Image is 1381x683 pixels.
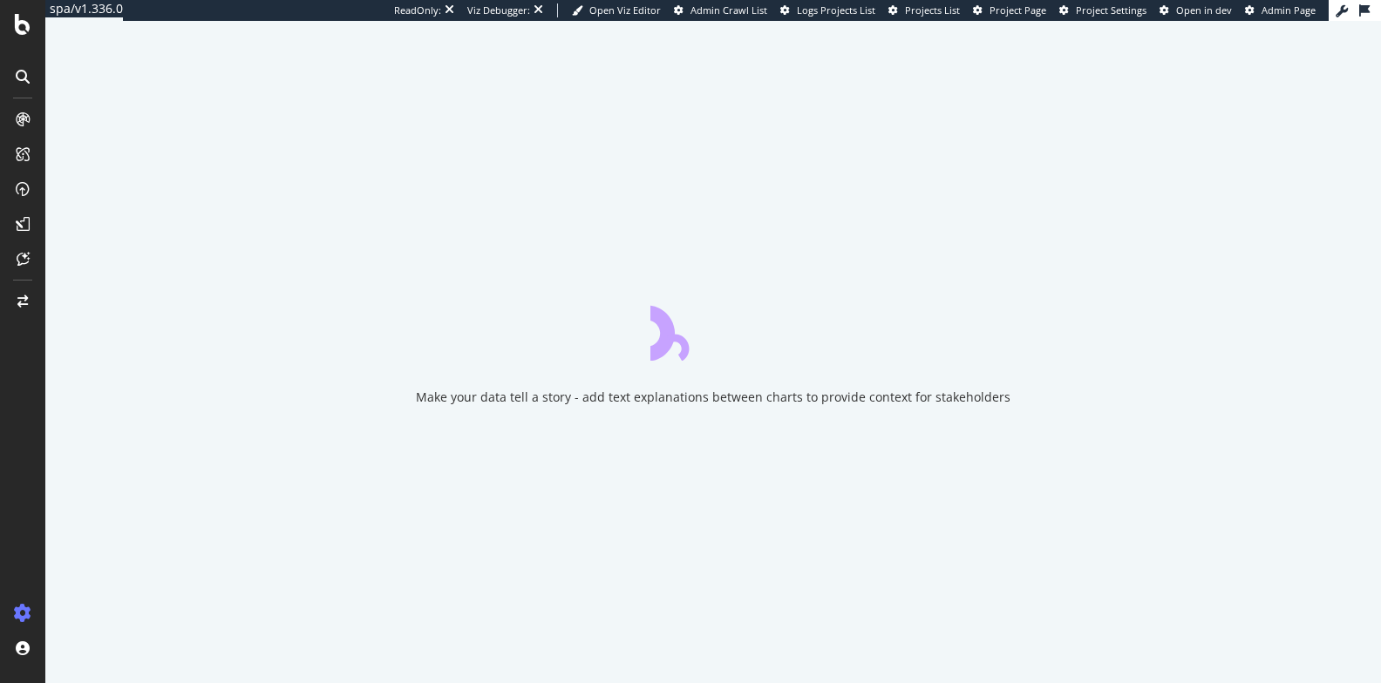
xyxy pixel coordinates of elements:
[990,3,1046,17] span: Project Page
[690,3,767,17] span: Admin Crawl List
[1262,3,1316,17] span: Admin Page
[1076,3,1146,17] span: Project Settings
[905,3,960,17] span: Projects List
[416,389,1010,406] div: Make your data tell a story - add text explanations between charts to provide context for stakeho...
[1245,3,1316,17] a: Admin Page
[572,3,661,17] a: Open Viz Editor
[674,3,767,17] a: Admin Crawl List
[589,3,661,17] span: Open Viz Editor
[1059,3,1146,17] a: Project Settings
[1160,3,1232,17] a: Open in dev
[797,3,875,17] span: Logs Projects List
[650,298,776,361] div: animation
[780,3,875,17] a: Logs Projects List
[1176,3,1232,17] span: Open in dev
[888,3,960,17] a: Projects List
[973,3,1046,17] a: Project Page
[394,3,441,17] div: ReadOnly:
[467,3,530,17] div: Viz Debugger:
